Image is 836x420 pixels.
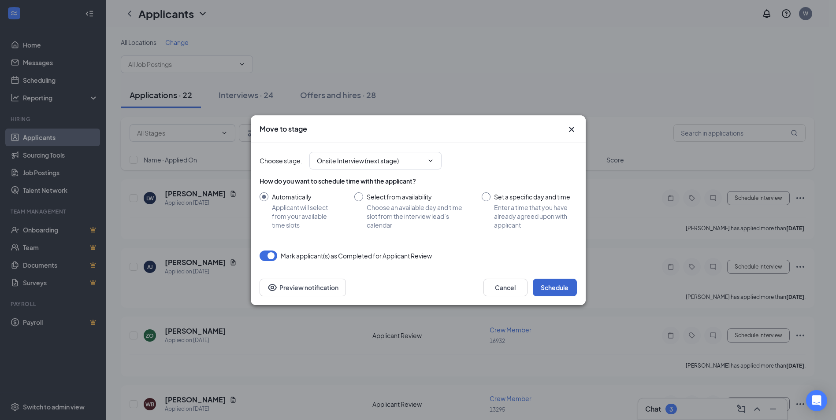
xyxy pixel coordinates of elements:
[533,279,577,296] button: Schedule
[281,251,432,261] span: Mark applicant(s) as Completed for Applicant Review
[260,124,307,134] h3: Move to stage
[566,124,577,135] button: Close
[260,156,302,166] span: Choose stage :
[260,177,577,185] div: How do you want to schedule time with the applicant?
[427,157,434,164] svg: ChevronDown
[483,279,528,296] button: Cancel
[806,390,827,411] div: Open Intercom Messenger
[260,279,346,296] button: Preview notificationEye
[267,282,278,293] svg: Eye
[566,124,577,135] svg: Cross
